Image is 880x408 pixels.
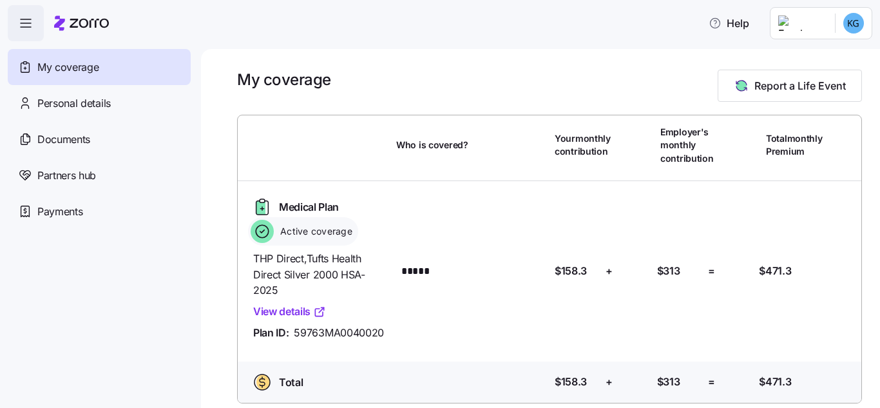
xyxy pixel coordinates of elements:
span: Employer's monthly contribution [660,126,714,165]
span: = [708,263,715,279]
span: Active coverage [276,225,352,238]
span: Medical Plan [279,199,339,215]
span: $313 [657,374,680,390]
span: Help [709,15,749,31]
span: = [708,374,715,390]
span: + [606,263,613,279]
span: $471.3 [759,263,791,279]
span: $158.3 [555,263,587,279]
img: 07ec92bc5d3c748e9221346a37ba747e [843,13,864,34]
span: $313 [657,263,680,279]
a: My coverage [8,49,191,85]
button: Report a Life Event [718,70,862,102]
span: THP Direct , Tufts Health Direct Silver 2000 HSA-2025 [253,251,386,298]
span: Total monthly Premium [766,132,823,159]
a: Documents [8,121,191,157]
span: Personal details [37,95,111,112]
a: Payments [8,193,191,229]
span: Total [279,374,303,391]
span: Documents [37,131,90,148]
span: 59763MA0040020 [294,325,384,341]
span: $158.3 [555,374,587,390]
img: Employer logo [778,15,825,31]
span: Your monthly contribution [555,132,611,159]
span: Partners hub [37,168,96,184]
h1: My coverage [237,70,331,90]
span: + [606,374,613,390]
span: $471.3 [759,374,791,390]
span: Plan ID: [253,325,289,341]
a: View details [253,304,326,320]
span: Who is covered? [396,139,468,151]
span: My coverage [37,59,99,75]
span: Payments [37,204,82,220]
span: Report a Life Event [754,78,846,93]
a: Partners hub [8,157,191,193]
a: Personal details [8,85,191,121]
button: Help [698,10,760,36]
